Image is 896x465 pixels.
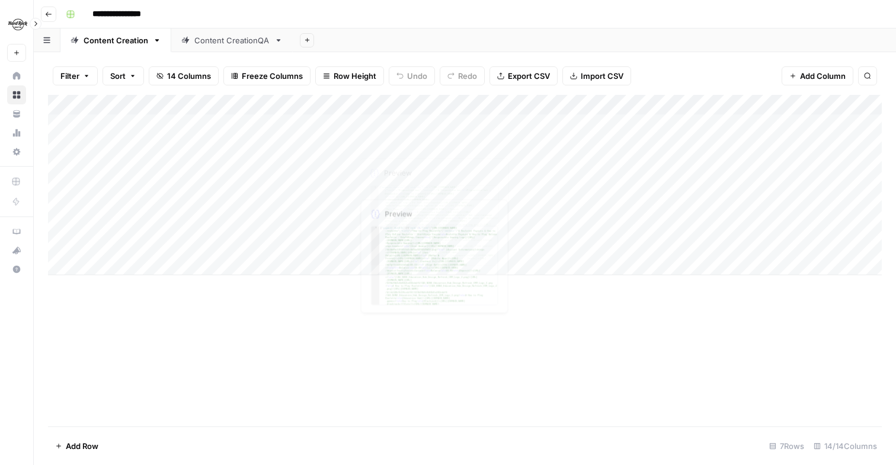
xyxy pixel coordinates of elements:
a: Your Data [7,104,26,123]
button: Export CSV [489,66,558,85]
span: Export CSV [508,70,550,82]
span: Add Row [66,440,98,452]
div: 14/14 Columns [809,437,882,456]
span: Add Column [800,70,846,82]
a: Settings [7,142,26,161]
span: Import CSV [581,70,623,82]
span: Sort [110,70,126,82]
img: Hard Rock Digital Logo [7,14,28,35]
span: Freeze Columns [242,70,303,82]
a: Usage [7,123,26,142]
div: Content CreationQA [194,34,270,46]
span: Undo [407,70,427,82]
button: Add Column [782,66,853,85]
button: Import CSV [562,66,631,85]
button: Workspace: Hard Rock Digital [7,9,26,39]
button: Sort [103,66,144,85]
button: Help + Support [7,260,26,279]
a: AirOps Academy [7,222,26,241]
span: 14 Columns [167,70,211,82]
a: Content CreationQA [171,28,293,52]
button: Freeze Columns [223,66,311,85]
div: 7 Rows [764,437,809,456]
span: Filter [60,70,79,82]
a: Content Creation [60,28,171,52]
button: Add Row [48,437,105,456]
button: Undo [389,66,435,85]
div: Content Creation [84,34,148,46]
button: Filter [53,66,98,85]
button: 14 Columns [149,66,219,85]
a: Home [7,66,26,85]
div: What's new? [8,241,25,259]
span: Redo [458,70,477,82]
a: Browse [7,85,26,104]
button: Row Height [315,66,384,85]
button: Redo [440,66,485,85]
button: What's new? [7,241,26,260]
span: Row Height [334,70,376,82]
